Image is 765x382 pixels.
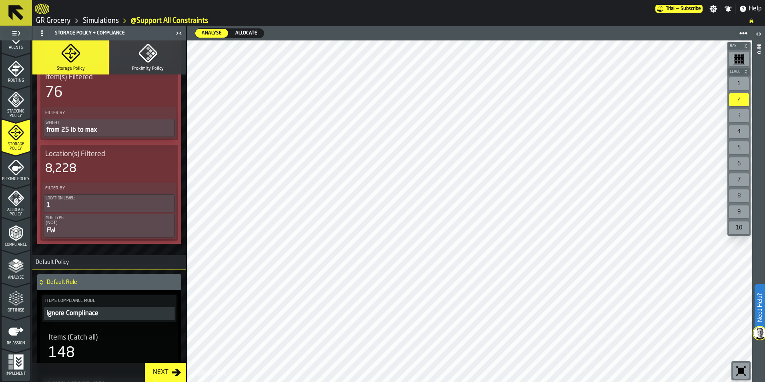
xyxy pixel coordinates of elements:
[727,92,751,108] div: button-toolbar-undefined
[756,42,761,380] div: Info
[2,152,30,184] li: menu Picking Policy
[736,4,765,14] label: button-toggle-Help
[34,27,173,40] div: Storage Policy + Compliance
[727,108,751,124] div: button-toolbar-undefined
[727,188,751,204] div: button-toolbar-undefined
[2,283,30,316] li: menu Optimise
[48,333,170,342] div: Title
[2,28,30,39] label: button-toggle-Toggle Full Menu
[2,177,30,181] span: Picking Policy
[57,66,85,71] span: Storage Policy
[729,173,749,186] div: 7
[46,201,173,210] div: 1
[2,142,30,151] span: Storage Policy
[2,185,30,217] li: menu Allocate Policy
[2,275,30,280] span: Analyse
[46,196,173,201] div: Location level:
[44,297,175,305] label: Items Compliance Mode
[48,333,98,342] span: Items (Catch all)
[35,2,49,16] a: logo-header
[729,205,749,218] div: 9
[47,279,178,285] h4: Default Rule
[45,150,173,159] div: Title
[2,372,30,376] span: Implement
[42,71,176,103] div: stat-Item(s) Filtered
[752,26,765,382] header: Info
[721,5,735,13] label: button-toggle-Notifications
[44,184,175,193] label: Filter By
[131,16,208,25] a: link-to-/wh/i/e451d98b-95f6-4604-91ff-c80219f9c36d/simulations/a973be92-01b0-4517-8be4-09c5aeefd1d0
[755,285,764,330] label: Need Help?
[42,148,176,178] div: stat-Location(s) Filtered
[45,162,76,176] div: 8,228
[232,30,260,37] span: Allocate
[48,345,75,361] div: 148
[44,109,175,117] label: Filter By
[44,307,175,320] div: PolicyFilterItem-undefined
[2,218,30,250] li: menu Compliance
[727,220,751,236] div: button-toolbar-undefined
[727,50,751,68] div: button-toolbar-undefined
[753,28,764,42] label: button-toggle-Open
[2,341,30,346] span: Re-assign
[727,204,751,220] div: button-toolbar-undefined
[2,46,30,50] span: Agents
[727,172,751,188] div: button-toolbar-undefined
[727,76,751,92] div: button-toolbar-undefined
[2,308,30,313] span: Optimise
[666,6,675,12] span: Trial
[676,6,679,12] span: —
[198,30,225,37] span: Analyse
[150,368,172,377] div: Next
[727,156,751,172] div: button-toolbar-undefined
[681,6,701,12] span: Subscribe
[228,28,264,38] label: button-switch-multi-Allocate
[729,141,749,154] div: 5
[749,4,762,14] span: Help
[2,243,30,247] span: Compliance
[32,259,69,265] span: Default Policy
[729,189,749,202] div: 8
[145,363,186,382] button: button-Next
[195,28,228,38] label: button-switch-multi-Analyse
[44,119,175,137] div: PolicyFilterItem-Weight
[729,221,749,234] div: 10
[46,125,173,135] div: from 25 lb to max
[735,364,747,377] svg: Reset zoom and position
[729,157,749,170] div: 6
[173,28,184,38] label: button-toggle-Close me
[45,85,63,101] div: 76
[728,44,742,48] span: Bay
[195,29,228,38] div: thumb
[45,73,173,82] div: Title
[2,251,30,283] li: menu Analyse
[188,364,234,380] a: logo-header
[729,109,749,122] div: 3
[36,16,71,25] a: link-to-/wh/i/e451d98b-95f6-4604-91ff-c80219f9c36d
[132,66,164,71] span: Proximity Policy
[46,121,173,125] div: Weight:
[727,68,751,76] button: button-
[44,307,175,320] button: Ignore Complinace
[729,93,749,106] div: 2
[727,42,751,50] button: button-
[229,29,264,38] div: thumb
[2,208,30,217] span: Allocate Policy
[2,109,30,118] span: Stacking Policy
[2,86,30,119] li: menu Stacking Policy
[655,5,703,13] a: link-to-/wh/i/e451d98b-95f6-4604-91ff-c80219f9c36d/pricing/
[2,54,30,86] li: menu Routing
[37,274,178,290] div: Default Rule
[44,194,175,212] div: PolicyFilterItem-Location level
[44,119,175,137] button: Weight:from 25 lb to max
[728,70,742,74] span: Level
[45,73,93,82] span: Item(s) Filtered
[35,16,762,26] nav: Breadcrumb
[2,78,30,83] span: Routing
[727,140,751,156] div: button-toolbar-undefined
[655,5,703,13] div: Menu Subscription
[45,150,105,159] span: Location(s) Filtered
